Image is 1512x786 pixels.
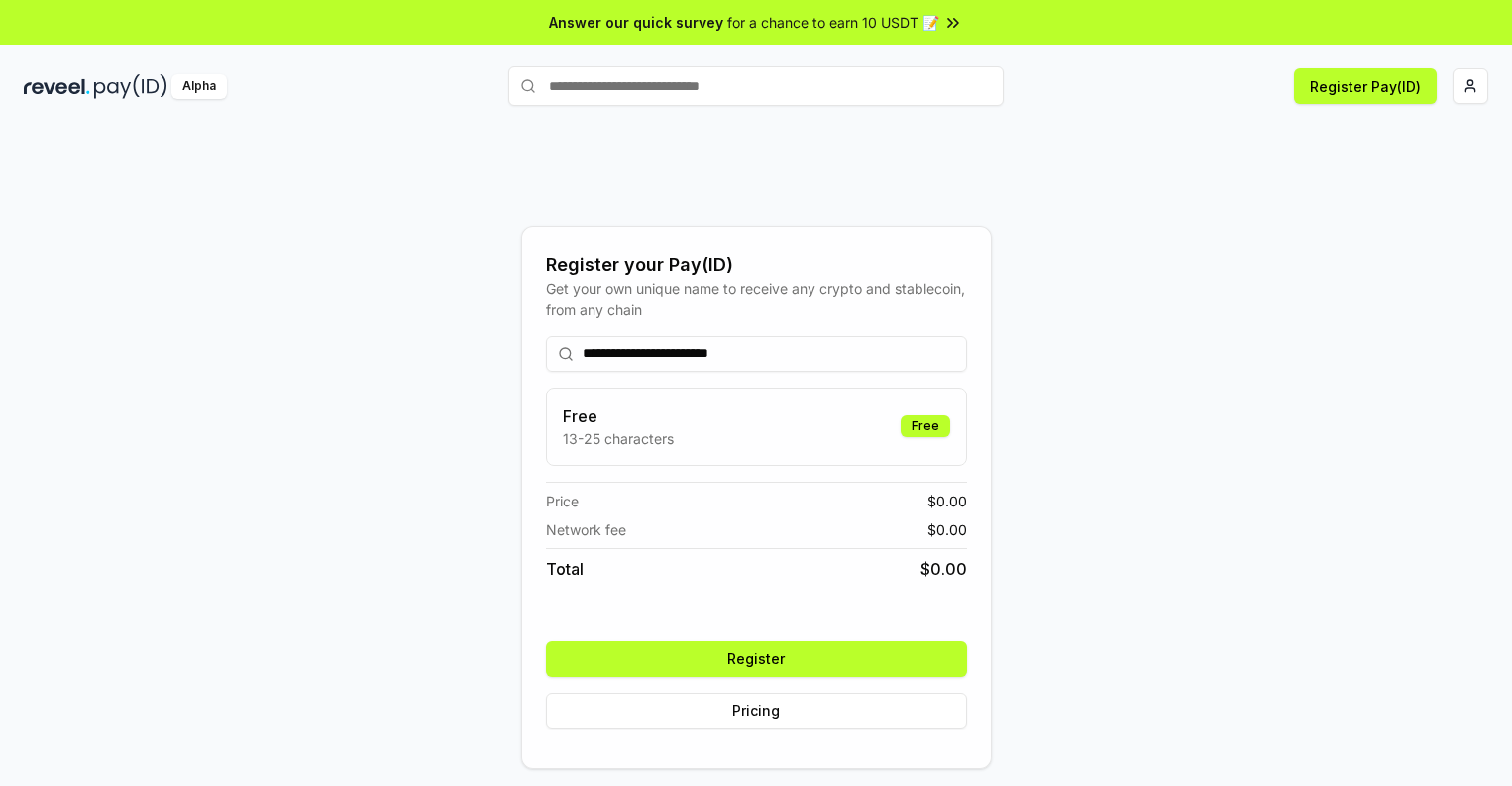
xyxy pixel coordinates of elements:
[1294,68,1437,104] button: Register Pay(ID)
[546,251,967,279] div: Register your Pay(ID)
[94,74,167,99] img: pay_id
[927,519,967,540] span: $ 0.00
[546,491,579,511] span: Price
[546,693,967,729] button: Pricing
[546,519,626,540] span: Network fee
[920,557,967,581] span: $ 0.00
[546,557,584,581] span: Total
[171,74,227,99] div: Alpha
[727,12,939,33] span: for a chance to earn 10 USDT 📝
[549,12,723,33] span: Answer our quick survey
[563,428,674,449] p: 13-25 characters
[927,491,967,511] span: $ 0.00
[563,404,674,428] h3: Free
[24,74,90,99] img: reveel_dark
[546,279,967,320] div: Get your own unique name to receive any crypto and stablecoin, from any chain
[546,641,967,677] button: Register
[901,415,950,437] div: Free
